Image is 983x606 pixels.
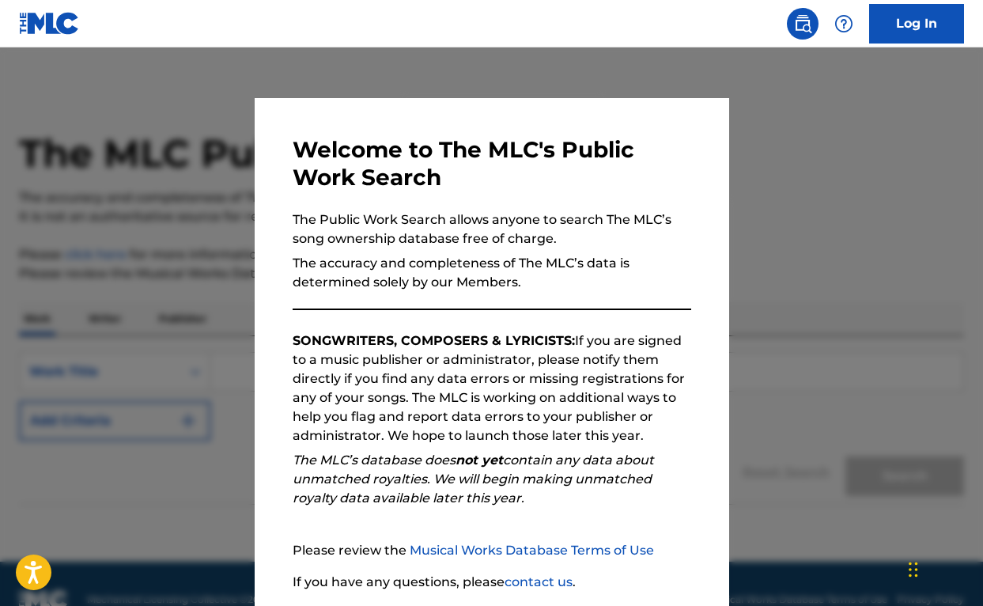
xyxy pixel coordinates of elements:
[19,12,80,35] img: MLC Logo
[293,333,575,348] strong: SONGWRITERS, COMPOSERS & LYRICISTS:
[904,530,983,606] iframe: Chat Widget
[410,543,654,558] a: Musical Works Database Terms of Use
[834,14,853,33] img: help
[293,254,691,292] p: The accuracy and completeness of The MLC’s data is determined solely by our Members.
[456,453,503,468] strong: not yet
[793,14,812,33] img: search
[505,574,573,589] a: contact us
[293,136,691,191] h3: Welcome to The MLC's Public Work Search
[293,453,654,506] em: The MLC’s database does contain any data about unmatched royalties. We will begin making unmatche...
[909,546,918,593] div: Drag
[869,4,964,44] a: Log In
[828,8,860,40] div: Help
[293,331,691,445] p: If you are signed to a music publisher or administrator, please notify them directly if you find ...
[787,8,819,40] a: Public Search
[293,210,691,248] p: The Public Work Search allows anyone to search The MLC’s song ownership database free of charge.
[293,573,691,592] p: If you have any questions, please .
[293,541,691,560] p: Please review the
